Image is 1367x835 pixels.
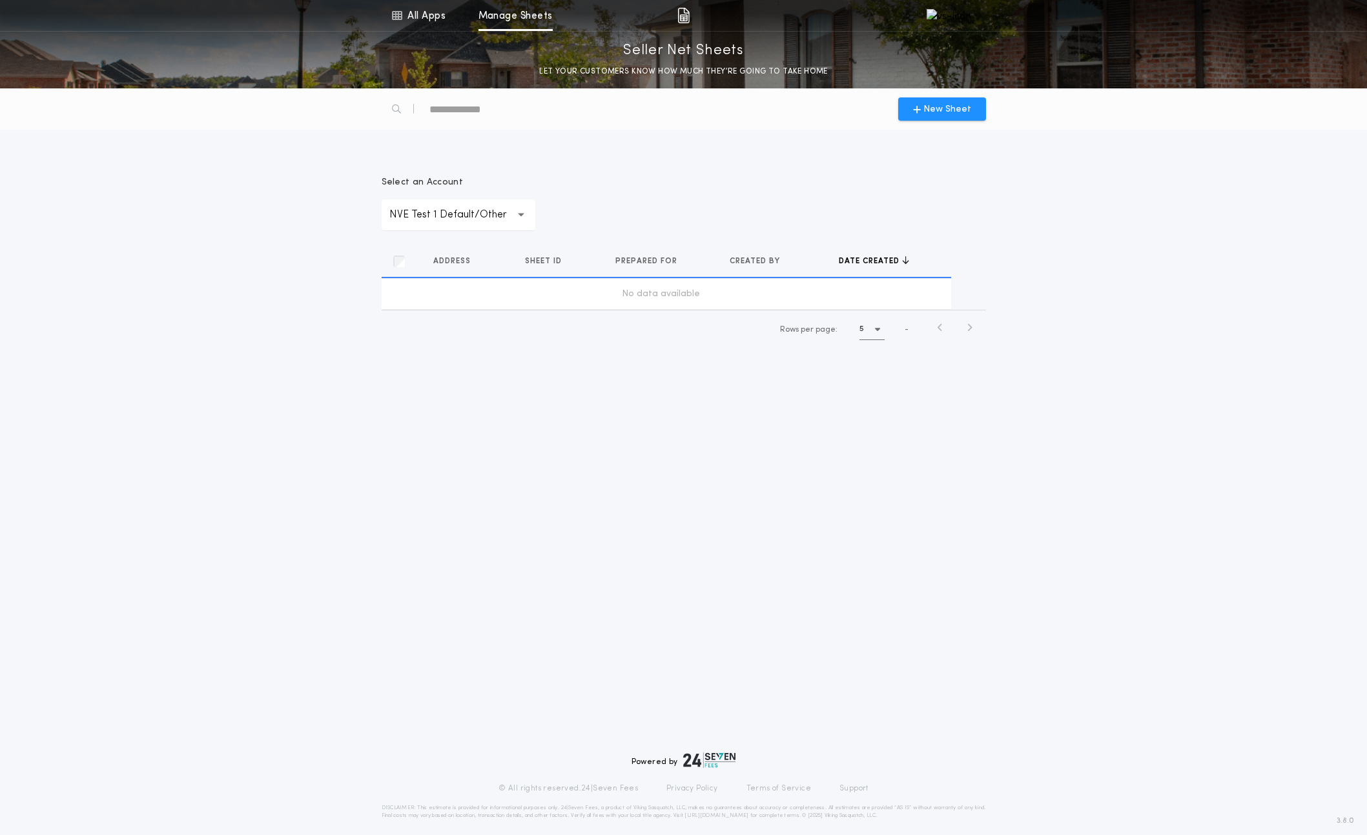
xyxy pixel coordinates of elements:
[623,41,744,61] p: Seller Net Sheets
[859,319,885,340] button: 5
[382,804,986,820] p: DISCLAIMER: This estimate is provided for informational purposes only. 24|Seven Fees, a product o...
[746,783,811,794] a: Terms of Service
[898,97,986,121] button: New Sheet
[927,9,971,22] img: vs-icon
[839,255,909,268] button: Date created
[525,256,564,267] span: Sheet ID
[730,256,783,267] span: Created by
[780,326,838,334] span: Rows per page:
[677,8,690,23] img: img
[498,783,638,794] p: © All rights reserved. 24|Seven Fees
[905,324,909,336] span: -
[666,783,718,794] a: Privacy Policy
[387,288,936,301] div: No data available
[684,813,748,818] a: [URL][DOMAIN_NAME]
[923,103,971,116] span: New Sheet
[615,256,680,267] span: Prepared for
[859,323,864,336] h1: 5
[525,255,571,268] button: Sheet ID
[683,752,736,768] img: logo
[539,65,828,78] p: LET YOUR CUSTOMERS KNOW HOW MUCH THEY’RE GOING TO TAKE HOME
[632,752,736,768] div: Powered by
[433,256,473,267] span: Address
[1337,815,1354,827] span: 3.8.0
[433,255,480,268] button: Address
[389,207,528,223] p: NVE Test 1 Default/Other
[839,783,869,794] a: Support
[382,176,535,189] p: Select an Account
[730,255,790,268] button: Created by
[839,256,902,267] span: Date created
[382,199,535,230] button: NVE Test 1 Default/Other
